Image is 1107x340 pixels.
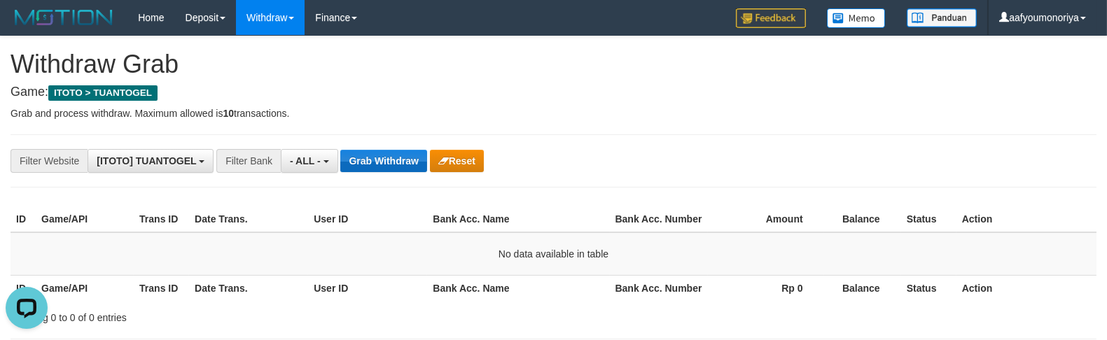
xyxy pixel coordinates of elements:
[134,275,189,301] th: Trans ID
[11,50,1096,78] h1: Withdraw Grab
[736,8,806,28] img: Feedback.jpg
[340,150,426,172] button: Grab Withdraw
[610,206,708,232] th: Bank Acc. Number
[189,275,308,301] th: Date Trans.
[223,108,234,119] strong: 10
[308,206,427,232] th: User ID
[708,275,824,301] th: Rp 0
[956,275,1096,301] th: Action
[11,206,36,232] th: ID
[11,232,1096,276] td: No data available in table
[88,149,214,173] button: [ITOTO] TUANTOGEL
[189,206,308,232] th: Date Trans.
[11,149,88,173] div: Filter Website
[824,206,901,232] th: Balance
[11,7,117,28] img: MOTION_logo.png
[827,8,886,28] img: Button%20Memo.svg
[11,305,451,325] div: Showing 0 to 0 of 0 entries
[6,6,48,48] button: Open LiveChat chat widget
[216,149,281,173] div: Filter Bank
[308,275,427,301] th: User ID
[427,206,609,232] th: Bank Acc. Name
[610,275,708,301] th: Bank Acc. Number
[134,206,189,232] th: Trans ID
[11,106,1096,120] p: Grab and process withdraw. Maximum allowed is transactions.
[11,275,36,301] th: ID
[430,150,484,172] button: Reset
[36,206,134,232] th: Game/API
[907,8,977,27] img: panduan.png
[36,275,134,301] th: Game/API
[956,206,1096,232] th: Action
[427,275,609,301] th: Bank Acc. Name
[290,155,321,167] span: - ALL -
[48,85,158,101] span: ITOTO > TUANTOGEL
[11,85,1096,99] h4: Game:
[901,275,956,301] th: Status
[97,155,196,167] span: [ITOTO] TUANTOGEL
[708,206,824,232] th: Amount
[824,275,901,301] th: Balance
[901,206,956,232] th: Status
[281,149,337,173] button: - ALL -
